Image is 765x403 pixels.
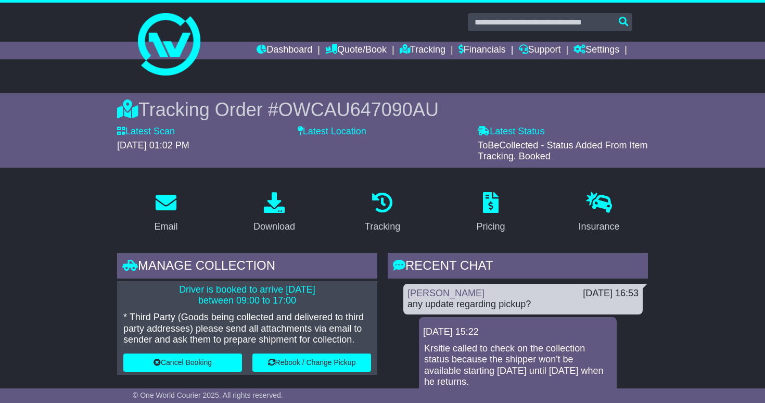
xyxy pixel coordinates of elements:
a: Quote/Book [325,42,387,59]
button: Cancel Booking [123,354,242,372]
p: Krsitie called to check on the collection status because the shipper won't be available starting ... [424,343,611,388]
label: Latest Scan [117,126,175,137]
div: Pricing [476,220,505,234]
span: OWCAU647090AU [278,99,439,120]
a: [PERSON_NAME] [407,288,484,298]
div: Manage collection [117,253,377,281]
a: Dashboard [257,42,312,59]
div: any update regarding pickup? [407,299,639,310]
button: Rebook / Change Pickup [252,354,371,372]
a: Tracking [358,188,407,237]
a: Support [519,42,561,59]
div: Tracking Order # [117,98,648,121]
div: RECENT CHAT [388,253,648,281]
a: Insurance [571,188,626,237]
a: Pricing [469,188,512,237]
div: Tracking [365,220,400,234]
div: [DATE] 16:53 [583,288,639,299]
div: Download [253,220,295,234]
a: Settings [573,42,619,59]
p: * Third Party (Goods being collected and delivered to third party addresses) please send all atta... [123,312,371,346]
p: Driver is booked to arrive [DATE] between 09:00 to 17:00 [123,284,371,307]
div: Insurance [578,220,619,234]
span: [DATE] 01:02 PM [117,140,189,150]
span: ToBeCollected - Status Added From Item Tracking. Booked [478,140,647,162]
a: Download [247,188,302,237]
div: [DATE] 15:22 [423,326,613,338]
a: Tracking [400,42,445,59]
label: Latest Location [298,126,366,137]
span: © One World Courier 2025. All rights reserved. [133,391,283,399]
a: Email [147,188,184,237]
a: Financials [458,42,506,59]
div: Email [154,220,177,234]
label: Latest Status [478,126,544,137]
